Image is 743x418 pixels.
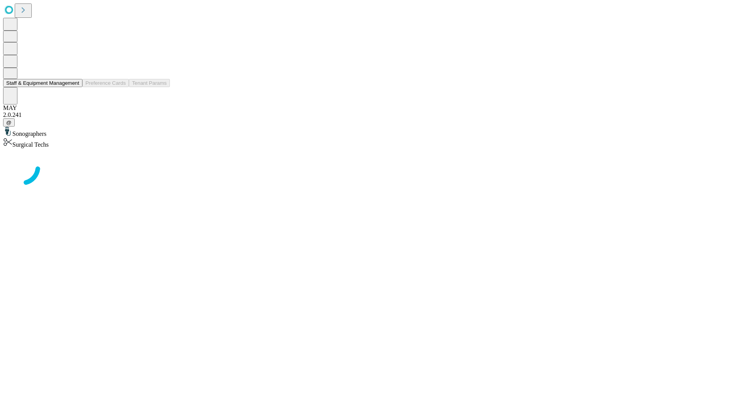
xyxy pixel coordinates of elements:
[3,127,740,137] div: Sonographers
[129,79,170,87] button: Tenant Params
[6,120,12,125] span: @
[3,104,740,111] div: MAY
[3,79,82,87] button: Staff & Equipment Management
[3,118,15,127] button: @
[3,111,740,118] div: 2.0.241
[82,79,129,87] button: Preference Cards
[3,137,740,148] div: Surgical Techs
